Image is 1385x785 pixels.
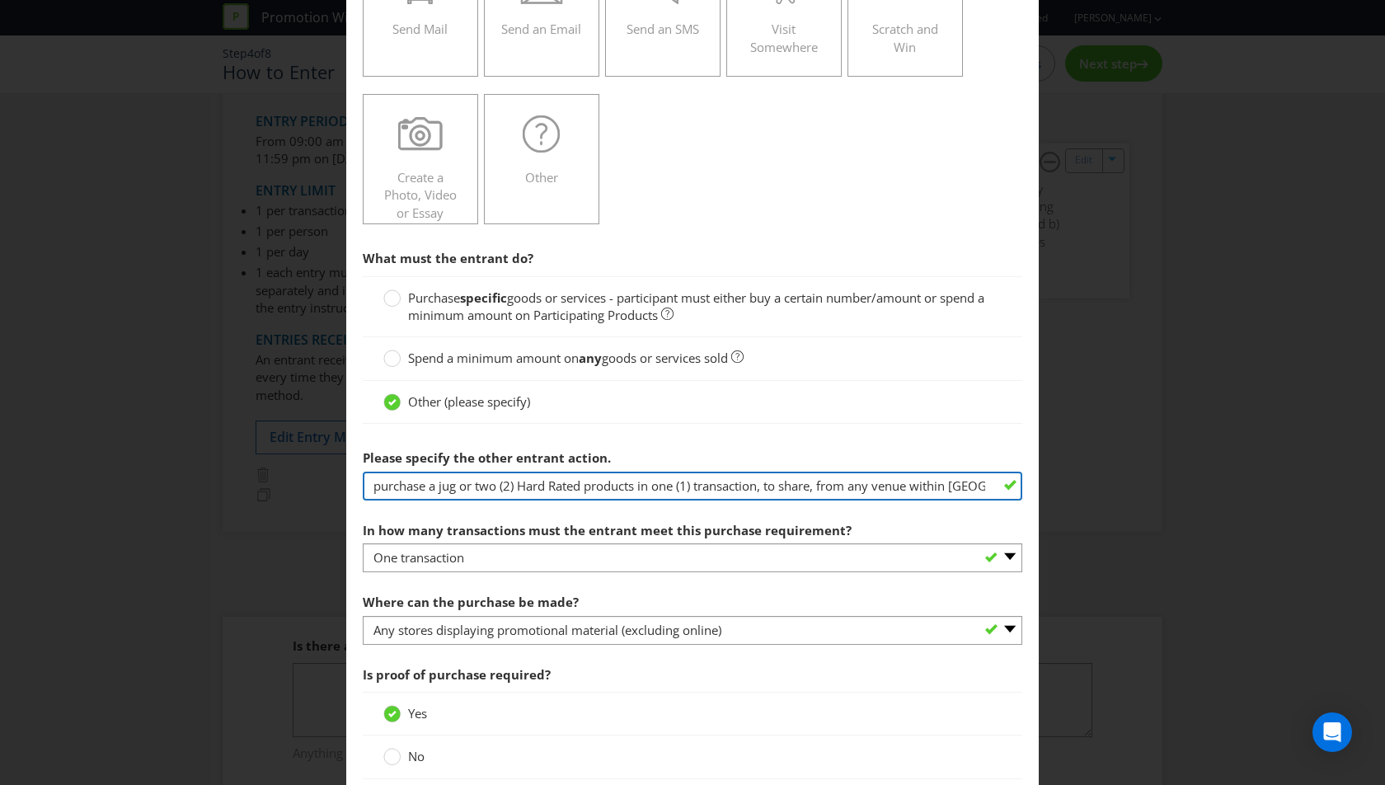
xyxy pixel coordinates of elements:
[408,748,425,764] span: No
[363,594,579,610] span: Where can the purchase be made?
[408,289,984,323] span: goods or services - participant must either buy a certain number/amount or spend a minimum amount...
[627,21,699,37] span: Send an SMS
[579,350,602,366] strong: any
[408,350,579,366] span: Spend a minimum amount on
[408,705,427,722] span: Yes
[392,21,448,37] span: Send Mail
[408,289,460,306] span: Purchase
[525,169,558,186] span: Other
[363,522,852,538] span: In how many transactions must the entrant meet this purchase requirement?
[750,21,818,54] span: Visit Somewhere
[363,449,611,466] span: Please specify the other entrant action.
[602,350,728,366] span: goods or services sold
[872,21,938,54] span: Scratch and Win
[1312,712,1352,752] div: Open Intercom Messenger
[384,169,457,221] span: Create a Photo, Video or Essay
[460,289,507,306] strong: specific
[363,250,533,266] span: What must the entrant do?
[363,666,551,683] span: Is proof of purchase required?
[408,393,530,410] span: Other (please specify)
[501,21,581,37] span: Send an Email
